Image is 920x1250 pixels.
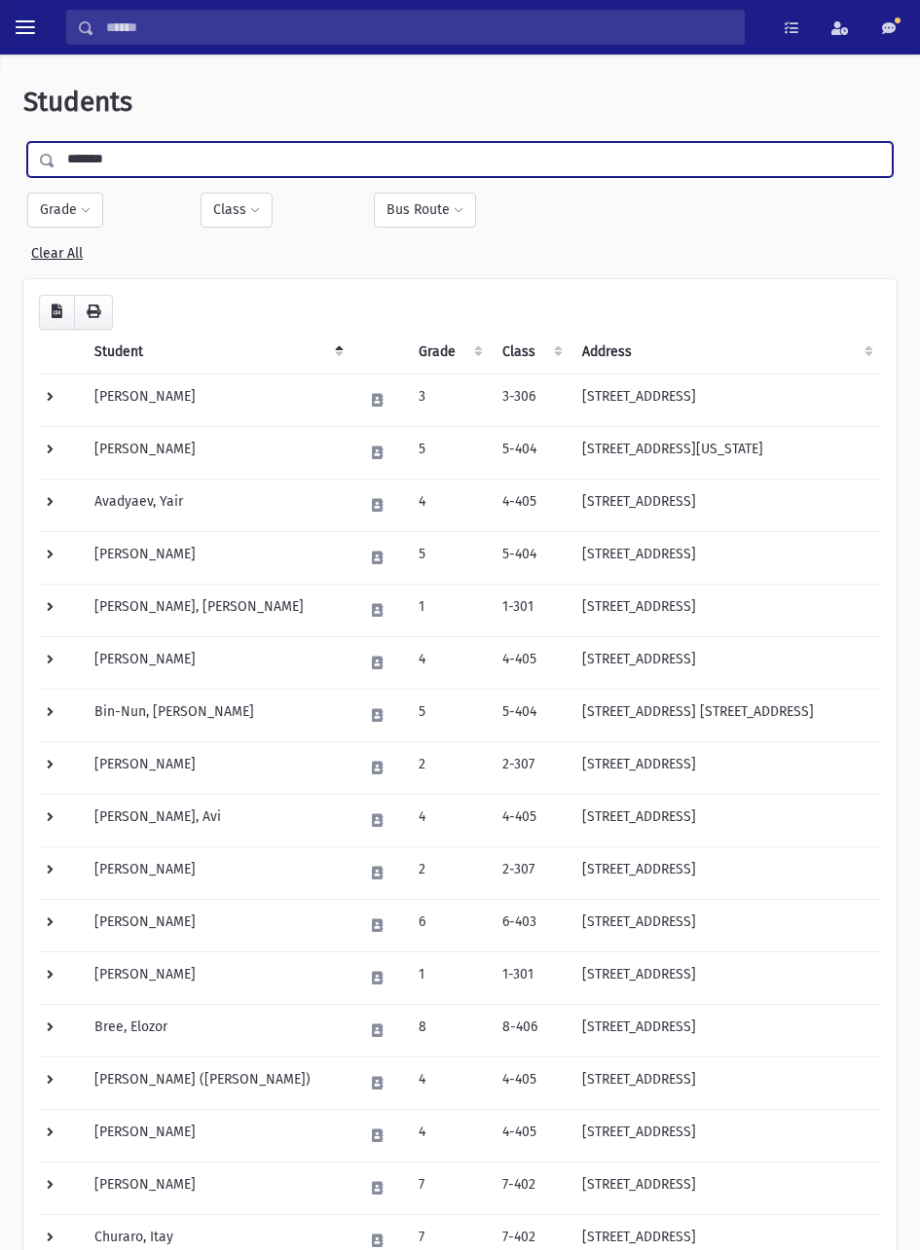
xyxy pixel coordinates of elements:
[27,193,103,228] button: Grade
[570,479,881,531] td: [STREET_ADDRESS]
[491,1109,570,1161] td: 4-405
[94,10,744,45] input: Search
[407,584,491,636] td: 1
[491,374,570,426] td: 3-306
[83,374,351,426] td: [PERSON_NAME]
[570,374,881,426] td: [STREET_ADDRESS]
[83,531,351,584] td: [PERSON_NAME]
[491,636,570,689] td: 4-405
[83,1004,351,1056] td: Bree, Elozor
[570,846,881,899] td: [STREET_ADDRESS]
[407,794,491,846] td: 4
[491,741,570,794] td: 2-307
[83,689,351,741] td: Bin-Nun, [PERSON_NAME]
[83,479,351,531] td: Avadyaev, Yair
[570,1161,881,1214] td: [STREET_ADDRESS]
[491,1004,570,1056] td: 8-406
[491,1161,570,1214] td: 7-402
[570,1004,881,1056] td: [STREET_ADDRESS]
[491,951,570,1004] td: 1-301
[407,374,491,426] td: 3
[83,330,351,375] th: Student: activate to sort column descending
[570,330,881,375] th: Address: activate to sort column ascending
[570,531,881,584] td: [STREET_ADDRESS]
[374,193,476,228] button: Bus Route
[407,1109,491,1161] td: 4
[407,689,491,741] td: 5
[83,846,351,899] td: [PERSON_NAME]
[407,846,491,899] td: 2
[570,584,881,636] td: [STREET_ADDRESS]
[407,1004,491,1056] td: 8
[83,794,351,846] td: [PERSON_NAME], Avi
[570,794,881,846] td: [STREET_ADDRESS]
[31,237,83,262] a: Clear All
[570,636,881,689] td: [STREET_ADDRESS]
[491,584,570,636] td: 1-301
[491,426,570,479] td: 5-404
[83,636,351,689] td: [PERSON_NAME]
[83,1161,351,1214] td: [PERSON_NAME]
[8,10,43,45] button: toggle menu
[570,951,881,1004] td: [STREET_ADDRESS]
[83,899,351,951] td: [PERSON_NAME]
[83,741,351,794] td: [PERSON_NAME]
[23,86,132,118] span: Students
[39,295,75,330] button: CSV
[407,531,491,584] td: 5
[407,636,491,689] td: 4
[407,426,491,479] td: 5
[407,330,491,375] th: Grade: activate to sort column ascending
[407,1161,491,1214] td: 7
[491,1056,570,1109] td: 4-405
[407,951,491,1004] td: 1
[407,741,491,794] td: 2
[407,899,491,951] td: 6
[570,899,881,951] td: [STREET_ADDRESS]
[83,1109,351,1161] td: [PERSON_NAME]
[570,689,881,741] td: [STREET_ADDRESS] [STREET_ADDRESS]
[83,426,351,479] td: [PERSON_NAME]
[201,193,273,228] button: Class
[491,794,570,846] td: 4-405
[74,295,113,330] button: Print
[491,330,570,375] th: Class: activate to sort column ascending
[491,899,570,951] td: 6-403
[83,951,351,1004] td: [PERSON_NAME]
[491,846,570,899] td: 2-307
[407,479,491,531] td: 4
[83,1056,351,1109] td: [PERSON_NAME] ([PERSON_NAME])
[570,426,881,479] td: [STREET_ADDRESS][US_STATE]
[491,689,570,741] td: 5-404
[570,1109,881,1161] td: [STREET_ADDRESS]
[491,531,570,584] td: 5-404
[407,1056,491,1109] td: 4
[491,479,570,531] td: 4-405
[83,584,351,636] td: [PERSON_NAME], [PERSON_NAME]
[570,1056,881,1109] td: [STREET_ADDRESS]
[570,741,881,794] td: [STREET_ADDRESS]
